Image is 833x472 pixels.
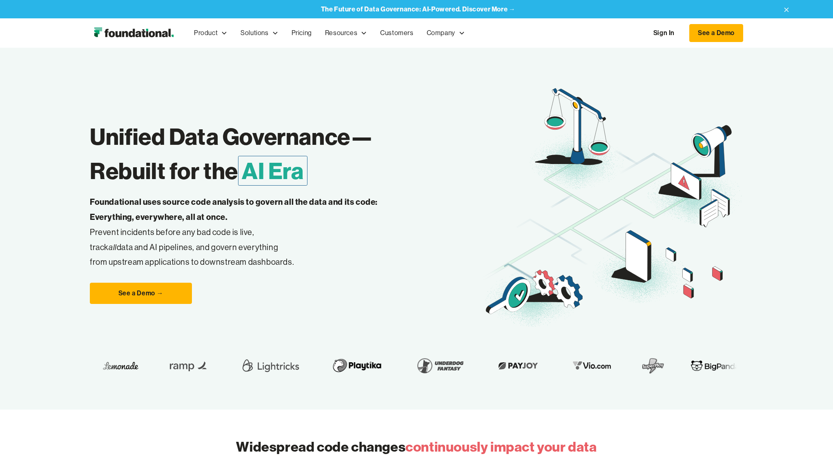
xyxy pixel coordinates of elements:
div: Company [420,20,472,47]
img: Ramp [163,354,212,377]
em: all [109,242,117,252]
p: Prevent incidents before any bad code is live, track data and AI pipelines, and govern everything... [90,195,403,270]
div: Product [194,28,218,38]
img: Foundational Logo [90,25,178,41]
div: Solutions [241,28,268,38]
a: See a Demo → [90,283,192,304]
a: The Future of Data Governance: AI-Powered. Discover More → [321,5,516,13]
h2: Widespread code changes [236,437,597,456]
span: continuously impact your data [405,438,597,455]
img: Underdog Fantasy [411,354,467,377]
div: Product [187,20,234,47]
div: Resources [318,20,374,47]
iframe: Chat Widget [686,377,833,472]
a: Sign In [645,24,683,42]
div: Solutions [234,20,285,47]
a: Pricing [285,20,318,47]
strong: Foundational uses source code analysis to govern all the data and its code: Everything, everywher... [90,197,378,222]
a: Customers [374,20,420,47]
span: AI Era [238,156,307,186]
img: Playtika [327,354,385,377]
img: Lightricks [238,354,301,377]
div: Resources [325,28,357,38]
a: See a Demo [689,24,743,42]
img: Vio.com [567,359,615,372]
h1: Unified Data Governance— Rebuilt for the [90,120,482,188]
div: Company [427,28,455,38]
img: BigPanda [690,359,738,372]
img: Lemonade [102,359,137,372]
img: Payjoy [493,359,541,372]
a: home [90,25,178,41]
img: SuperPlay [641,354,664,377]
